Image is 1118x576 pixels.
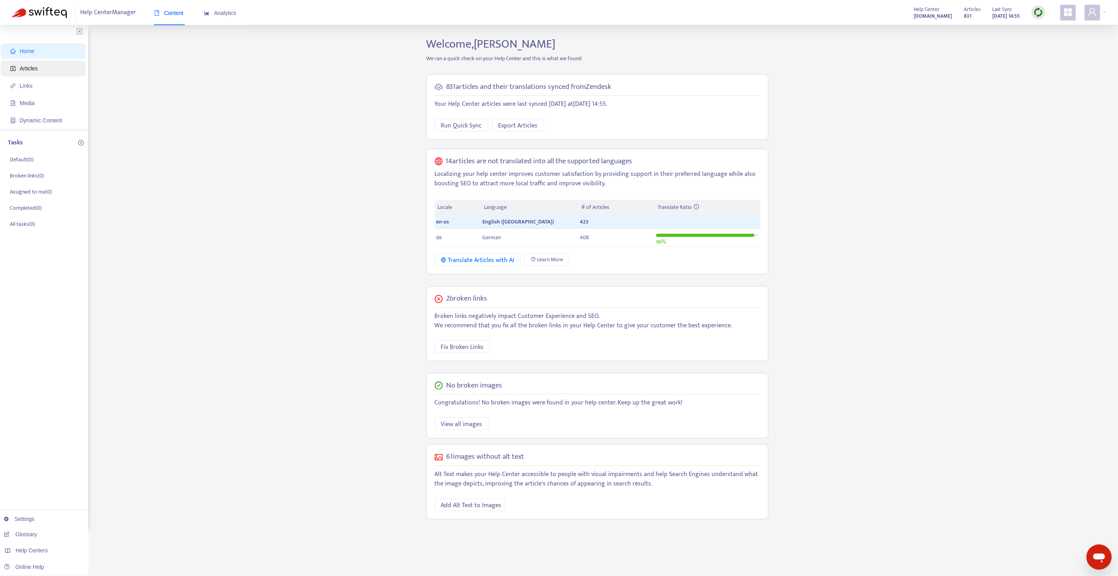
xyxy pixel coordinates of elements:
p: All tasks ( 0 ) [10,220,35,228]
a: Settings [4,516,35,522]
span: cloud-sync [435,83,443,91]
button: Add Alt Text to Images [435,498,506,511]
span: home [10,48,16,54]
span: container [10,118,16,123]
span: Links [20,83,33,89]
button: View all images [435,417,489,430]
h5: 61 images without alt text [447,452,524,462]
span: en-us [436,217,449,226]
th: Language [481,200,578,215]
p: Default ( 0 ) [10,155,33,164]
span: Help Center Manager [81,5,136,20]
span: Learn More [537,255,563,264]
span: book [154,10,160,16]
p: Broken links negatively impact Customer Experience and SEO. We recommend that you fix all the bro... [435,312,760,330]
span: user [1088,7,1097,17]
span: de [436,233,442,242]
p: Congratulations! No broken images were found in your help center. Keep up the great work! [435,398,760,408]
p: We ran a quick check on your Help Center and this is what we found [421,54,774,63]
span: Dynamic Content [20,117,62,124]
span: Home [20,48,34,54]
span: English ([GEOGRAPHIC_DATA]) [482,217,554,226]
span: Add Alt Text to Images [441,500,502,510]
span: 423 [580,217,589,226]
span: appstore [1063,7,1073,17]
span: Welcome, [PERSON_NAME] [427,34,556,54]
button: Export Articles [492,119,544,131]
span: German [482,233,501,242]
h5: 2 broken links [447,294,487,303]
a: Online Help [4,564,44,570]
span: Articles [20,65,38,72]
strong: 831 [964,12,971,20]
span: Run Quick Sync [441,121,482,131]
div: Translate Articles with AI [441,255,515,265]
span: Content [154,10,184,16]
span: 96 % [656,237,666,246]
img: Swifteq [12,7,67,18]
span: Last Sync [992,5,1012,14]
p: Assigned to me ( 0 ) [10,188,52,196]
button: Fix Broken Links [435,340,490,353]
span: plus-circle [78,140,84,146]
span: Media [20,100,35,106]
span: View all images [441,419,482,429]
span: account-book [10,66,16,71]
a: [DOMAIN_NAME] [914,11,952,20]
div: Translate Ratio [658,203,757,212]
button: Translate Articles with AI [435,253,521,266]
span: area-chart [204,10,210,16]
th: Locale [435,200,481,215]
span: Analytics [204,10,236,16]
span: Articles [964,5,980,14]
span: 408 [580,233,589,242]
h5: 831 articles and their translations synced from Zendesk [447,83,612,92]
a: Glossary [4,531,37,537]
h5: No broken images [447,381,502,390]
th: # of Articles [579,200,655,215]
p: Your Help Center articles were last synced [DATE] at [DATE] 14:55 . [435,100,760,109]
span: Export Articles [498,121,538,131]
img: sync.dc5367851b00ba804db3.png [1033,7,1043,17]
span: link [10,83,16,89]
p: Completed ( 0 ) [10,204,42,212]
p: Localizing your help center improves customer satisfaction by providing support in their preferre... [435,170,760,188]
span: file-image [10,100,16,106]
strong: [DATE] 14:55 [992,12,1020,20]
iframe: Button to launch messaging window [1087,545,1112,570]
a: Learn More [524,253,569,266]
span: check-circle [435,382,443,390]
p: Alt Text makes your Help Center accessible to people with visual impairments and help Search Engi... [435,470,760,489]
button: Run Quick Sync [435,119,488,131]
span: picture [435,453,443,461]
span: global [435,157,443,166]
p: Tasks [8,138,23,148]
strong: [DOMAIN_NAME] [914,12,952,20]
h5: 14 articles are not translated into all the supported languages [445,157,632,166]
span: Help Centers [16,547,48,554]
span: Fix Broken Links [441,342,484,352]
p: Broken links ( 0 ) [10,172,44,180]
span: Help Center [914,5,940,14]
span: close-circle [435,295,443,303]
